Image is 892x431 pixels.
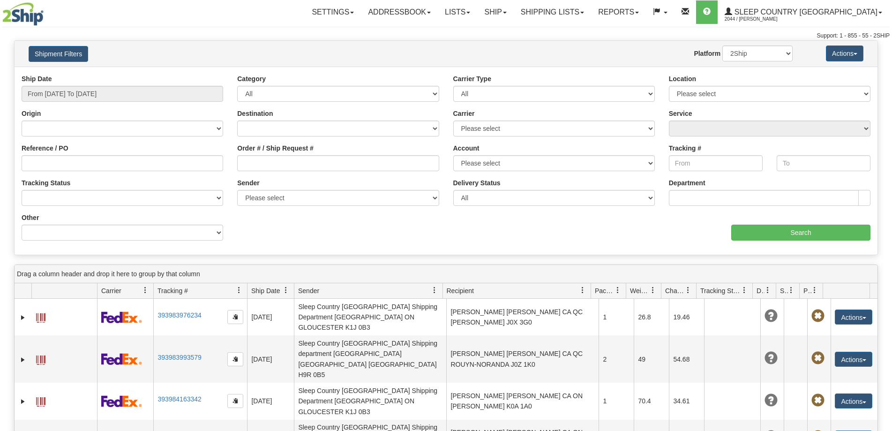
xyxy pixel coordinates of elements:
[305,0,361,24] a: Settings
[438,0,477,24] a: Lists
[294,383,446,419] td: Sleep Country [GEOGRAPHIC_DATA] Shipping Department [GEOGRAPHIC_DATA] ON GLOUCESTER K1J 0B3
[157,395,201,403] a: 393984163342
[227,310,243,324] button: Copy to clipboard
[157,286,188,295] span: Tracking #
[294,299,446,335] td: Sleep Country [GEOGRAPHIC_DATA] Shipping Department [GEOGRAPHIC_DATA] ON GLOUCESTER K1J 0B3
[294,335,446,383] td: Sleep Country [GEOGRAPHIC_DATA] Shipping department [GEOGRAPHIC_DATA] [GEOGRAPHIC_DATA] [GEOGRAPH...
[732,8,877,16] span: Sleep Country [GEOGRAPHIC_DATA]
[22,109,41,118] label: Origin
[22,144,68,153] label: Reference / PO
[298,286,319,295] span: Sender
[835,352,872,367] button: Actions
[669,144,701,153] label: Tracking #
[36,393,45,408] a: Label
[18,355,28,364] a: Expand
[237,144,314,153] label: Order # / Ship Request #
[803,286,811,295] span: Pickup Status
[18,397,28,406] a: Expand
[446,335,599,383] td: [PERSON_NAME] [PERSON_NAME] CA QC ROUYN-NORANDA J0Z 1K0
[101,286,121,295] span: Carrier
[680,282,696,298] a: Charge filter column settings
[2,32,890,40] div: Support: 1 - 855 - 55 - 2SHIP
[101,395,142,407] img: 2 - FedEx Express®
[765,352,778,365] span: Unknown
[36,309,45,324] a: Label
[22,74,52,83] label: Ship Date
[731,225,870,241] input: Search
[2,2,44,26] img: logo2044.jpg
[634,383,669,419] td: 70.4
[694,49,720,58] label: Platform
[780,286,788,295] span: Shipment Issues
[453,178,501,188] label: Delivery Status
[237,178,259,188] label: Sender
[669,178,705,188] label: Department
[811,352,825,365] span: Pickup Not Assigned
[29,46,88,62] button: Shipment Filters
[765,394,778,407] span: Unknown
[446,383,599,419] td: [PERSON_NAME] [PERSON_NAME] CA ON [PERSON_NAME] K0A 1A0
[18,313,28,322] a: Expand
[669,74,696,83] label: Location
[247,335,294,383] td: [DATE]
[634,335,669,383] td: 49
[36,351,45,366] a: Label
[777,155,870,171] input: To
[599,383,634,419] td: 1
[807,282,823,298] a: Pickup Status filter column settings
[231,282,247,298] a: Tracking # filter column settings
[610,282,626,298] a: Packages filter column settings
[247,383,294,419] td: [DATE]
[599,299,634,335] td: 1
[645,282,661,298] a: Weight filter column settings
[446,299,599,335] td: [PERSON_NAME] [PERSON_NAME] CA QC [PERSON_NAME] J0X 3G0
[447,286,474,295] span: Recipient
[595,286,615,295] span: Packages
[783,282,799,298] a: Shipment Issues filter column settings
[599,335,634,383] td: 2
[765,310,778,323] span: Unknown
[811,394,825,407] span: Pickup Not Assigned
[826,45,863,61] button: Actions
[15,265,877,283] div: grid grouping header
[811,310,825,323] span: Pickup Not Assigned
[101,311,142,323] img: 2 - FedEx Express®
[477,0,513,24] a: Ship
[700,286,741,295] span: Tracking Status
[278,282,294,298] a: Ship Date filter column settings
[630,286,650,295] span: Weight
[22,213,39,222] label: Other
[101,353,142,365] img: 2 - FedEx Express®
[22,178,70,188] label: Tracking Status
[453,144,480,153] label: Account
[669,383,704,419] td: 34.61
[669,155,763,171] input: From
[634,299,669,335] td: 26.8
[760,282,776,298] a: Delivery Status filter column settings
[591,0,646,24] a: Reports
[237,109,273,118] label: Destination
[251,286,280,295] span: Ship Date
[227,394,243,408] button: Copy to clipboard
[718,0,889,24] a: Sleep Country [GEOGRAPHIC_DATA] 2044 / [PERSON_NAME]
[237,74,266,83] label: Category
[669,335,704,383] td: 54.68
[736,282,752,298] a: Tracking Status filter column settings
[427,282,442,298] a: Sender filter column settings
[835,310,872,325] button: Actions
[453,74,491,83] label: Carrier Type
[157,311,201,319] a: 393983976234
[137,282,153,298] a: Carrier filter column settings
[870,167,891,263] iframe: chat widget
[575,282,591,298] a: Recipient filter column settings
[157,354,201,361] a: 393983993579
[514,0,591,24] a: Shipping lists
[835,393,872,408] button: Actions
[669,299,704,335] td: 19.46
[453,109,475,118] label: Carrier
[669,109,692,118] label: Service
[247,299,294,335] td: [DATE]
[665,286,685,295] span: Charge
[725,15,795,24] span: 2044 / [PERSON_NAME]
[757,286,765,295] span: Delivery Status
